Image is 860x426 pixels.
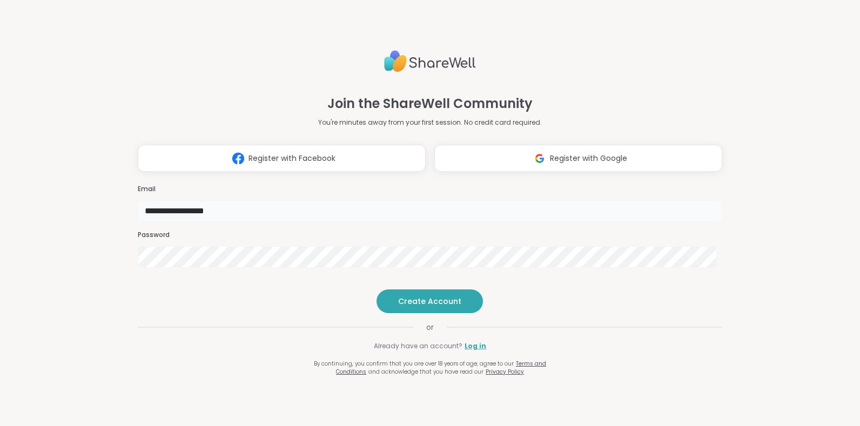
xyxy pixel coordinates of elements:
[550,153,627,164] span: Register with Google
[314,360,514,368] span: By continuing, you confirm that you are over 18 years of age, agree to our
[384,46,476,77] img: ShareWell Logo
[398,296,461,307] span: Create Account
[138,231,722,240] h3: Password
[465,341,486,351] a: Log in
[368,368,483,376] span: and acknowledge that you have read our
[486,368,524,376] a: Privacy Policy
[138,185,722,194] h3: Email
[529,148,550,168] img: ShareWell Logomark
[318,118,542,127] p: You're minutes away from your first session. No credit card required.
[327,94,533,113] h1: Join the ShareWell Community
[138,145,426,172] button: Register with Facebook
[413,322,447,333] span: or
[374,341,462,351] span: Already have an account?
[336,360,546,376] a: Terms and Conditions
[434,145,722,172] button: Register with Google
[377,289,483,313] button: Create Account
[228,148,248,168] img: ShareWell Logomark
[248,153,335,164] span: Register with Facebook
